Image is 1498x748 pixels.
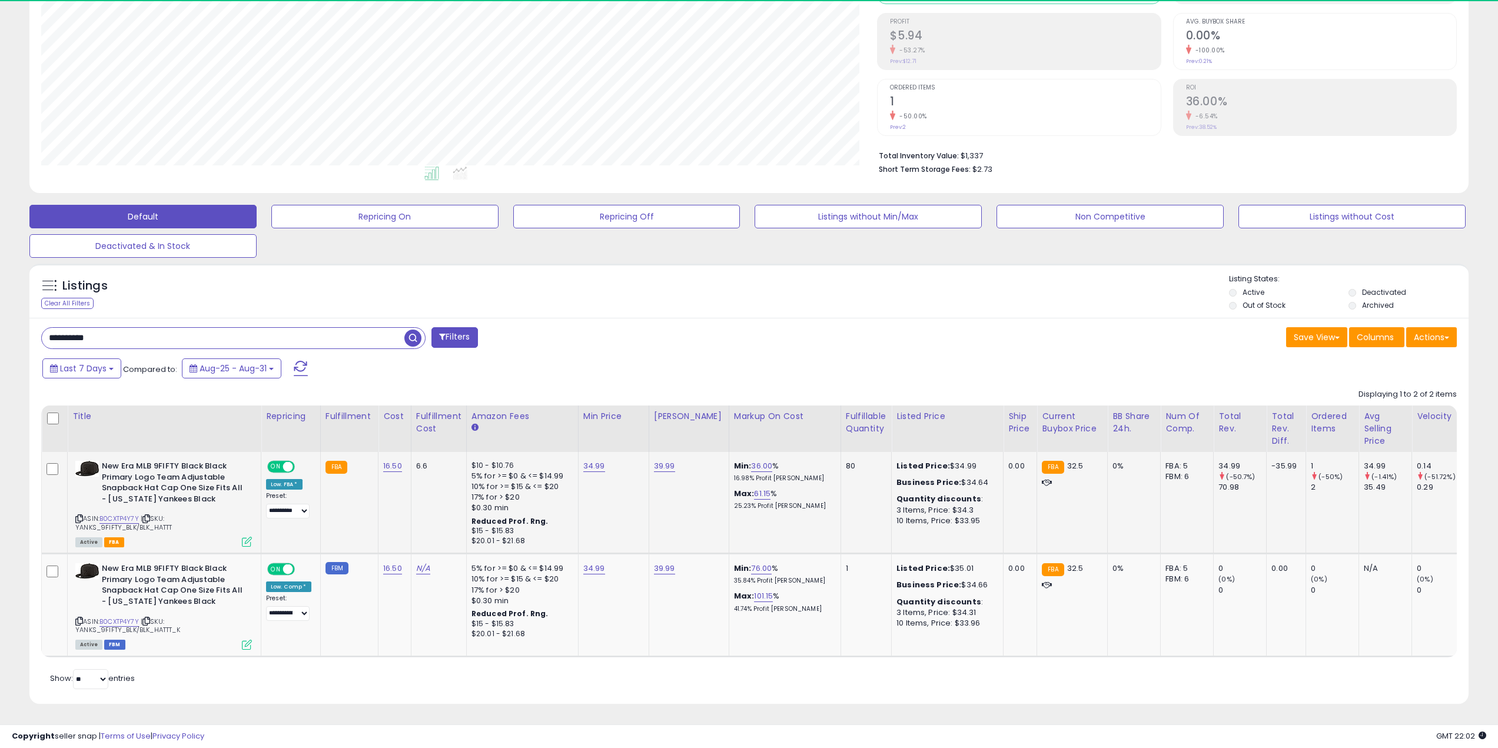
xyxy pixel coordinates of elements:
[41,298,94,309] div: Clear All Filters
[1165,461,1204,471] div: FBA: 5
[12,731,204,742] div: seller snap | |
[895,112,927,121] small: -50.00%
[182,358,281,378] button: Aug-25 - Aug-31
[1286,327,1347,347] button: Save View
[325,410,373,423] div: Fulfillment
[325,461,347,474] small: FBA
[1218,461,1266,471] div: 34.99
[896,477,994,488] div: $34.64
[1364,563,1403,574] div: N/A
[471,629,569,639] div: $20.01 - $21.68
[471,471,569,481] div: 5% for >= $0 & <= $14.99
[1165,563,1204,574] div: FBA: 5
[75,461,252,546] div: ASIN:
[654,460,675,472] a: 39.99
[754,488,770,500] a: 61.15
[293,564,312,574] span: OFF
[1371,472,1397,481] small: (-1.41%)
[1112,410,1155,435] div: BB Share 24h.
[734,474,832,483] p: 16.98% Profit [PERSON_NAME]
[266,594,311,621] div: Preset:
[513,205,740,228] button: Repricing Off
[734,590,755,601] b: Max:
[102,461,245,507] b: New Era MLB 9FIFTY Black Black Primary Logo Team Adjustable Snapback Hat Cap One Size Fits All - ...
[383,460,402,472] a: 16.50
[751,460,772,472] a: 36.00
[1311,461,1359,471] div: 1
[1417,461,1464,471] div: 0.14
[1357,331,1394,343] span: Columns
[879,148,1448,162] li: $1,337
[50,673,135,684] span: Show: entries
[99,617,139,627] a: B0CXTP4Y7Y
[471,410,573,423] div: Amazon Fees
[268,462,283,472] span: ON
[896,597,994,607] div: :
[1417,574,1433,584] small: (0%)
[266,492,311,518] div: Preset:
[152,730,204,742] a: Privacy Policy
[293,462,312,472] span: OFF
[1042,461,1064,474] small: FBA
[1311,482,1359,493] div: 2
[734,605,832,613] p: 41.74% Profit [PERSON_NAME]
[471,536,569,546] div: $20.01 - $21.68
[29,205,257,228] button: Default
[890,95,1160,111] h2: 1
[1406,327,1457,347] button: Actions
[123,364,177,375] span: Compared to:
[1042,563,1064,576] small: FBA
[29,234,257,258] button: Deactivated & In Stock
[1424,472,1455,481] small: (-51.72%)
[1359,389,1457,400] div: Displaying 1 to 2 of 2 items
[1112,563,1151,574] div: 0%
[62,278,108,294] h5: Listings
[75,563,99,579] img: 31GWfRptIcL._SL40_.jpg
[471,609,549,619] b: Reduced Prof. Rng.
[102,563,245,610] b: New Era MLB 9FIFTY Black Black Primary Logo Team Adjustable Snapback Hat Cap One Size Fits All - ...
[734,488,832,510] div: %
[75,514,172,531] span: | SKU: YANKS_9FIFTY_BLK/BLK_HATTT
[1417,563,1464,574] div: 0
[271,205,499,228] button: Repricing On
[896,596,981,607] b: Quantity discounts
[734,460,752,471] b: Min:
[896,410,998,423] div: Listed Price
[471,596,569,606] div: $0.30 min
[75,617,180,634] span: | SKU: YANKS_9FIFTY_BLK/BLK_HATTT_K
[1008,563,1028,574] div: 0.00
[972,164,992,175] span: $2.73
[1186,29,1456,45] h2: 0.00%
[60,363,107,374] span: Last 7 Days
[1229,274,1469,285] p: Listing States:
[1243,300,1286,310] label: Out of Stock
[896,580,994,590] div: $34.66
[1271,461,1297,471] div: -35.99
[896,477,961,488] b: Business Price:
[583,460,605,472] a: 34.99
[751,563,772,574] a: 76.00
[1417,585,1464,596] div: 0
[104,640,125,650] span: FBM
[890,124,906,131] small: Prev: 2
[890,19,1160,25] span: Profit
[1218,563,1266,574] div: 0
[471,526,569,536] div: $15 - $15.83
[268,564,283,574] span: ON
[654,410,724,423] div: [PERSON_NAME]
[1311,574,1327,584] small: (0%)
[734,488,755,499] b: Max:
[890,29,1160,45] h2: $5.94
[1349,327,1404,347] button: Columns
[1362,300,1394,310] label: Archived
[1311,563,1359,574] div: 0
[734,410,836,423] div: Markup on Cost
[896,563,950,574] b: Listed Price:
[1191,46,1225,55] small: -100.00%
[1364,482,1411,493] div: 35.49
[1165,410,1208,435] div: Num of Comp.
[896,563,994,574] div: $35.01
[471,516,549,526] b: Reduced Prof. Rng.
[896,461,994,471] div: $34.99
[471,461,569,471] div: $10 - $10.76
